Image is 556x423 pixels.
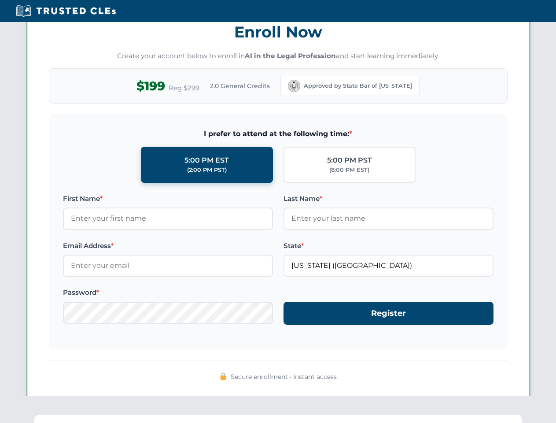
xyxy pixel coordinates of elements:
[63,193,273,204] label: First Name
[284,255,493,277] input: California (CA)
[220,373,227,380] img: 🔒
[284,208,493,230] input: Enter your last name
[284,302,493,325] button: Register
[284,241,493,251] label: State
[13,4,118,18] img: Trusted CLEs
[49,18,508,46] h3: Enroll Now
[231,372,337,382] span: Secure enrollment • Instant access
[329,166,369,174] div: (8:00 PM EST)
[63,255,273,277] input: Enter your email
[304,82,412,90] span: Approved by State Bar of [US_STATE]
[284,193,493,204] label: Last Name
[184,155,229,166] div: 5:00 PM EST
[169,83,199,93] span: Reg $299
[63,287,273,298] label: Password
[210,81,270,91] span: 2.0 General Credits
[49,51,508,61] p: Create your account below to enroll in and start learning immediately.
[63,241,273,251] label: Email Address
[288,80,300,92] img: California Bar
[327,155,372,166] div: 5:00 PM PST
[63,208,273,230] input: Enter your first name
[187,166,227,174] div: (2:00 PM PST)
[136,76,165,96] span: $199
[63,128,493,140] span: I prefer to attend at the following time:
[245,52,336,60] strong: AI in the Legal Profession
